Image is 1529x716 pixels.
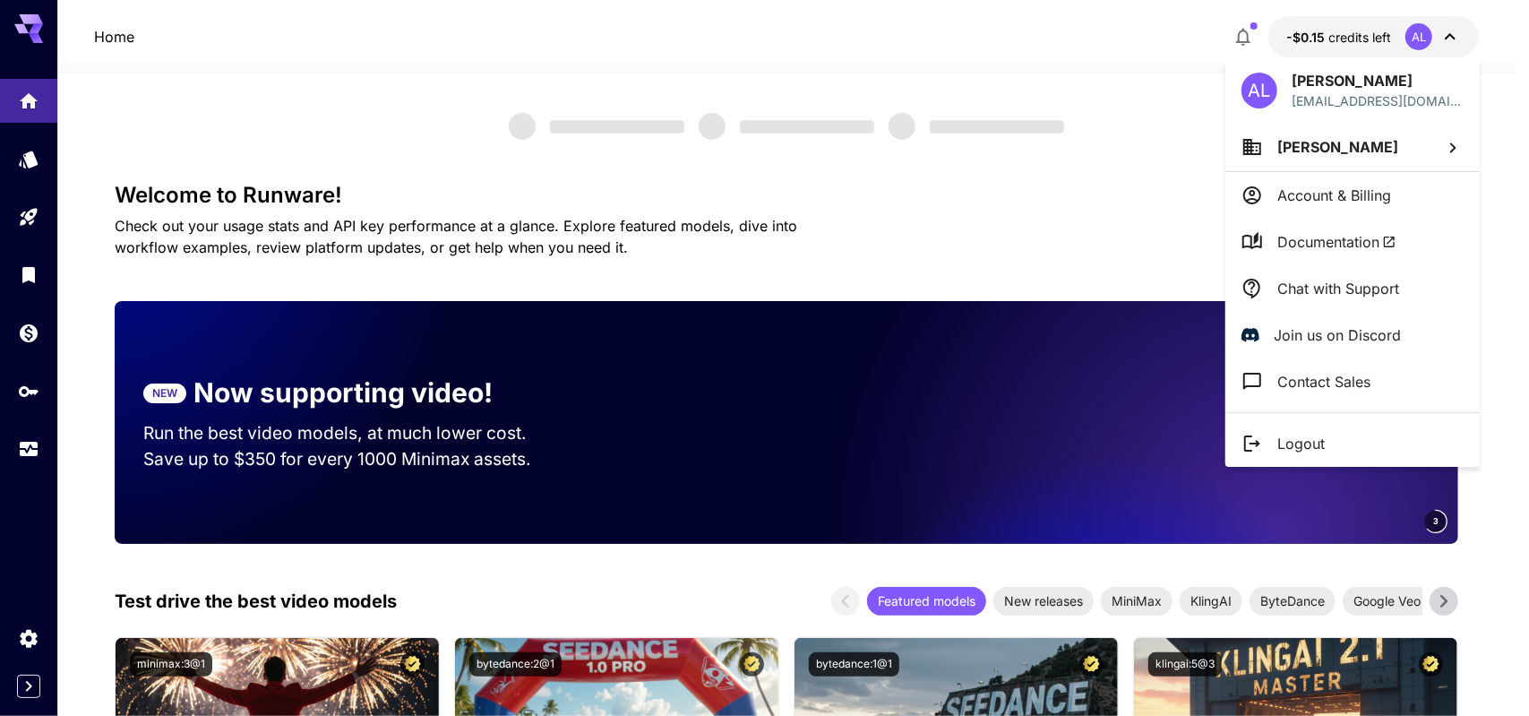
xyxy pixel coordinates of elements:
[1277,371,1370,393] p: Contact Sales
[1277,278,1399,299] p: Chat with Support
[1292,91,1464,110] p: [EMAIL_ADDRESS][DOMAIN_NAME]
[1241,73,1277,108] div: AL
[1277,185,1391,206] p: Account & Billing
[1277,138,1398,156] span: [PERSON_NAME]
[1274,324,1401,346] p: Join us on Discord
[1277,433,1325,454] p: Logout
[1277,231,1396,253] span: Documentation
[1292,70,1464,91] p: [PERSON_NAME]
[1225,123,1480,171] button: [PERSON_NAME]
[1292,91,1464,110] div: ecospaceme@gmail.com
